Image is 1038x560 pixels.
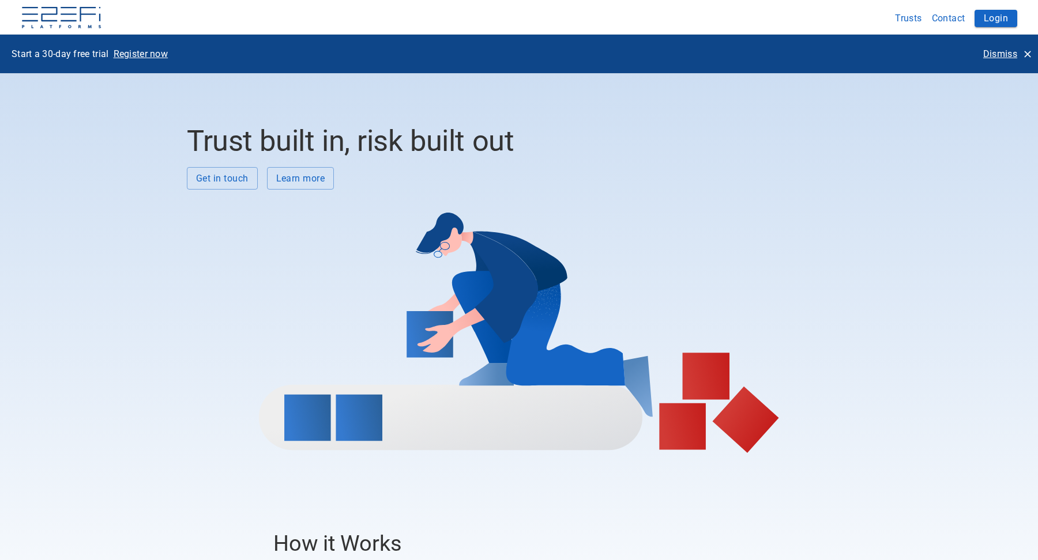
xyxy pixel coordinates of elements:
button: Dismiss [979,44,1036,64]
button: Get in touch [187,167,258,190]
p: Dismiss [983,47,1017,60]
button: Register now [109,44,173,64]
h3: How it Works [273,531,765,556]
h2: Trust built in, risk built out [187,124,851,158]
p: Start a 30-day free trial [12,47,109,60]
button: Learn more [267,167,334,190]
p: Register now [114,47,168,60]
